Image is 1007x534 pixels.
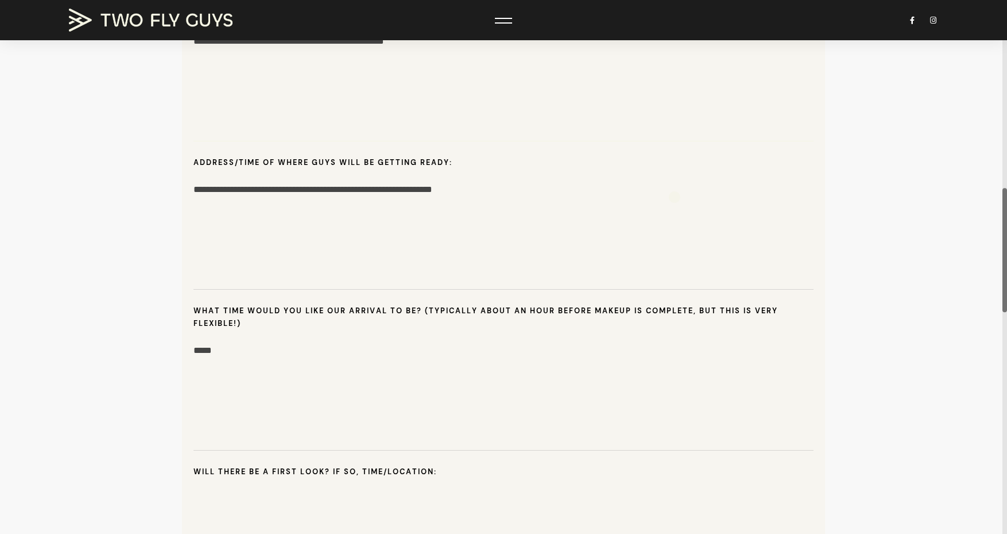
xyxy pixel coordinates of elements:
[193,305,814,331] h6: What time would you like our arrival to be? (Typically about an hour before makeup is complete, b...
[193,175,814,290] textarea: Address/Time of where guys will be getting ready:
[193,466,814,478] h6: Will there be a first look? If so, Time/Location:
[193,26,814,141] textarea: Address/Time of where girls will be getting ready:
[69,9,241,32] a: TWO FLY GUYS MEDIA TWO FLY GUYS MEDIA
[193,336,814,451] textarea: What time would you like our arrival to be? (Typically about an hour before makeup is complete, b...
[193,156,814,169] h6: Address/Time of where guys will be getting ready:
[69,9,233,32] img: TWO FLY GUYS MEDIA
[193,8,814,21] h6: Address/Time of where girls will be getting ready:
